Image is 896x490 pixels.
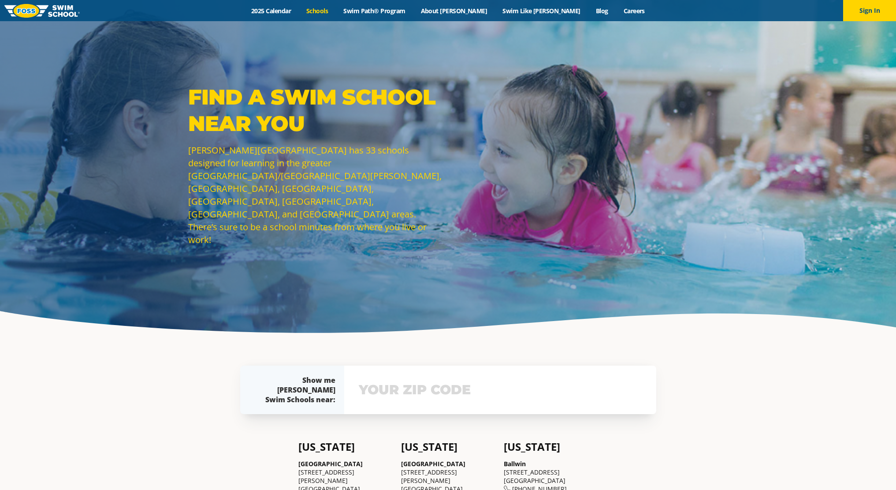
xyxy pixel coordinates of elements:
div: Show me [PERSON_NAME] Swim Schools near: [258,375,335,404]
a: Swim Path® Program [336,7,413,15]
a: 2025 Calendar [244,7,299,15]
a: Swim Like [PERSON_NAME] [495,7,588,15]
a: Careers [616,7,652,15]
p: [PERSON_NAME][GEOGRAPHIC_DATA] has 33 schools designed for learning in the greater [GEOGRAPHIC_DA... [188,144,444,246]
a: Ballwin [504,460,526,468]
p: Find a Swim School Near You [188,84,444,137]
a: Blog [588,7,616,15]
h4: [US_STATE] [401,441,495,453]
h4: [US_STATE] [298,441,392,453]
a: [GEOGRAPHIC_DATA] [401,460,465,468]
input: YOUR ZIP CODE [357,377,644,403]
h4: [US_STATE] [504,441,598,453]
a: [GEOGRAPHIC_DATA] [298,460,363,468]
a: Schools [299,7,336,15]
img: FOSS Swim School Logo [4,4,80,18]
a: About [PERSON_NAME] [413,7,495,15]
